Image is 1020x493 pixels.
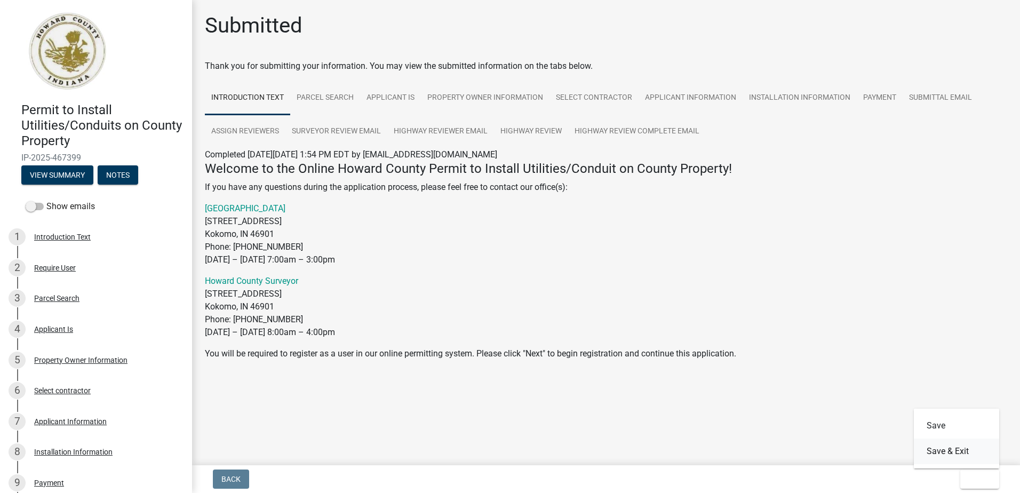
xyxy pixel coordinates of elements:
[494,115,568,149] a: Highway Review
[9,228,26,245] div: 1
[969,475,984,483] span: Exit
[213,470,249,489] button: Back
[205,203,285,213] a: [GEOGRAPHIC_DATA]
[360,81,421,115] a: Applicant Is
[98,172,138,180] wm-modal-confirm: Notes
[34,325,73,333] div: Applicant Is
[205,202,1007,266] p: [STREET_ADDRESS] Kokomo, IN 46901 Phone: [PHONE_NUMBER] [DATE] – [DATE] 7:00am – 3:00pm
[21,165,93,185] button: View Summary
[914,413,999,439] button: Save
[857,81,903,115] a: Payment
[290,81,360,115] a: Parcel Search
[9,321,26,338] div: 4
[549,81,639,115] a: Select contractor
[9,259,26,276] div: 2
[34,295,79,302] div: Parcel Search
[9,352,26,369] div: 5
[9,443,26,460] div: 8
[34,418,107,425] div: Applicant Information
[9,413,26,430] div: 7
[34,233,91,241] div: Introduction Text
[9,474,26,491] div: 9
[205,115,285,149] a: Assign Reviewers
[914,409,999,468] div: Exit
[21,153,171,163] span: IP-2025-467399
[34,387,91,394] div: Select contractor
[21,11,113,91] img: Howard County, Indiana
[914,439,999,464] button: Save & Exit
[568,115,706,149] a: Highway Review Complete Email
[205,149,497,160] span: Completed [DATE][DATE] 1:54 PM EDT by [EMAIL_ADDRESS][DOMAIN_NAME]
[34,479,64,487] div: Payment
[21,102,184,148] h4: Permit to Install Utilities/Conduits on County Property
[205,275,1007,339] p: [STREET_ADDRESS] Kokomo, IN 46901 Phone: [PHONE_NUMBER] [DATE] – [DATE] 8:00am – 4:00pm
[205,81,290,115] a: Introduction Text
[205,60,1007,73] div: Thank you for submitting your information. You may view the submitted information on the tabs below.
[205,181,1007,194] p: If you have any questions during the application process, please feel free to contact our office(s):
[221,475,241,483] span: Back
[34,356,127,364] div: Property Owner Information
[387,115,494,149] a: Highway Reviewer Email
[285,115,387,149] a: Surveyor Review Email
[639,81,743,115] a: Applicant Information
[34,448,113,456] div: Installation Information
[960,470,999,489] button: Exit
[205,347,1007,360] p: You will be required to register as a user in our online permitting system. Please click "Next" t...
[9,290,26,307] div: 3
[743,81,857,115] a: Installation Information
[903,81,978,115] a: Submittal Email
[21,172,93,180] wm-modal-confirm: Summary
[34,264,76,272] div: Require User
[421,81,549,115] a: Property Owner Information
[205,276,298,286] a: Howard County Surveyor
[205,13,302,38] h1: Submitted
[9,382,26,399] div: 6
[98,165,138,185] button: Notes
[205,161,1007,177] h4: Welcome to the Online Howard County Permit to Install Utilities/Conduit on County Property!
[26,200,95,213] label: Show emails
